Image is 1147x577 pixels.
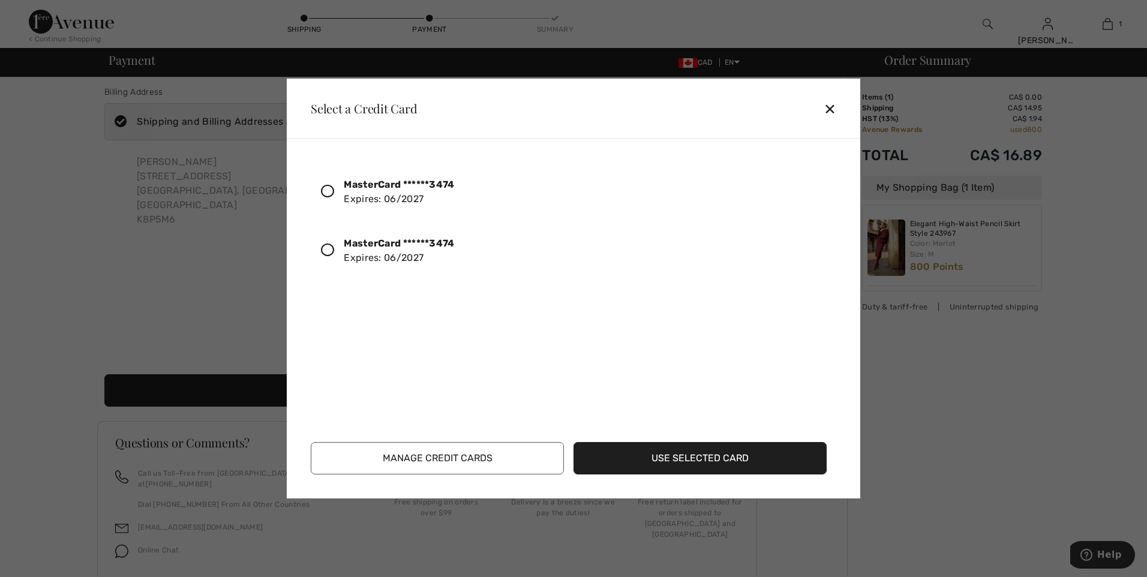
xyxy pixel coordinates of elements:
[824,96,846,121] div: ✕
[344,236,454,265] div: Expires: 06/2027
[311,442,564,474] button: Manage Credit Cards
[344,178,454,206] div: Expires: 06/2027
[301,103,418,115] div: Select a Credit Card
[573,442,827,474] button: Use Selected Card
[27,8,52,19] span: Help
